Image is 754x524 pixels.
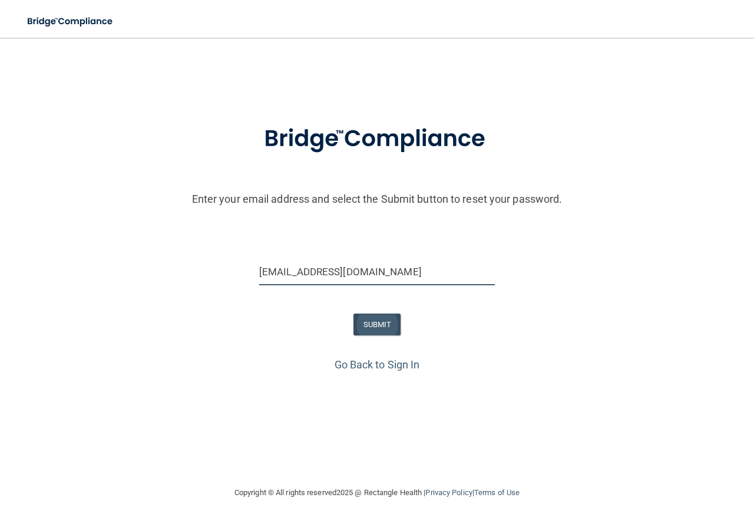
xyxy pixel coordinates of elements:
a: Privacy Policy [425,488,472,497]
a: Go Back to Sign In [335,358,420,371]
a: Terms of Use [474,488,520,497]
button: SUBMIT [353,314,401,335]
img: bridge_compliance_login_screen.278c3ca4.svg [240,108,514,170]
input: Email [259,259,495,285]
img: bridge_compliance_login_screen.278c3ca4.svg [18,9,124,34]
div: Copyright © All rights reserved 2025 @ Rectangle Health | | [162,474,592,512]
